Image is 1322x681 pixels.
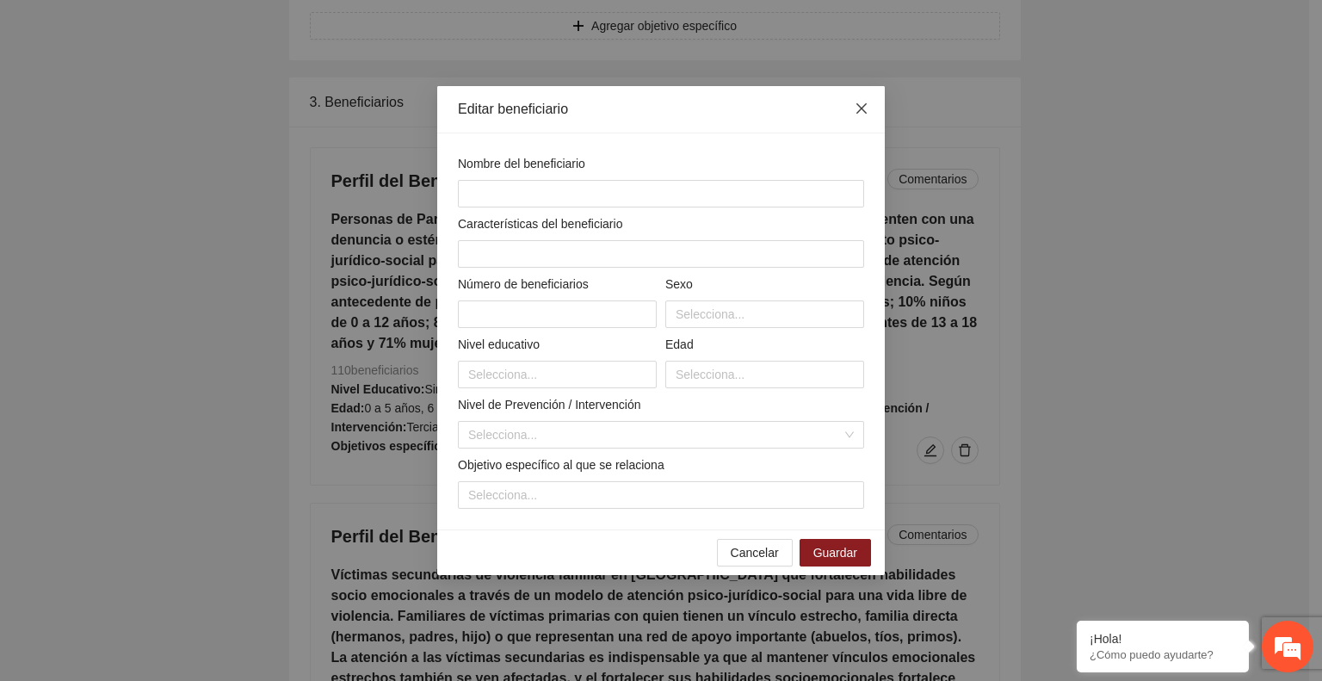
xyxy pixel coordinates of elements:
[1090,648,1236,661] p: ¿Cómo puedo ayudarte?
[458,154,585,173] label: Nombre del beneficiario
[90,88,289,110] div: Chatee con nosotros ahora
[458,275,589,294] label: Número de beneficiarios
[458,100,864,119] div: Editar beneficiario
[458,214,622,233] label: Características del beneficiario
[665,275,693,294] label: Sexo
[458,335,540,354] label: Nivel educativo
[855,102,868,115] span: close
[838,86,885,133] button: Close
[665,335,694,354] label: Edad
[1090,632,1236,646] div: ¡Hola!
[731,543,779,562] span: Cancelar
[458,455,664,474] label: Objetivo específico al que se relaciona
[9,470,328,530] textarea: Escriba su mensaje y pulse “Intro”
[282,9,324,50] div: Minimizar ventana de chat en vivo
[813,543,857,562] span: Guardar
[458,395,640,414] label: Nivel de Prevención / Intervención
[100,230,238,404] span: Estamos en línea.
[717,539,793,566] button: Cancelar
[800,539,871,566] button: Guardar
